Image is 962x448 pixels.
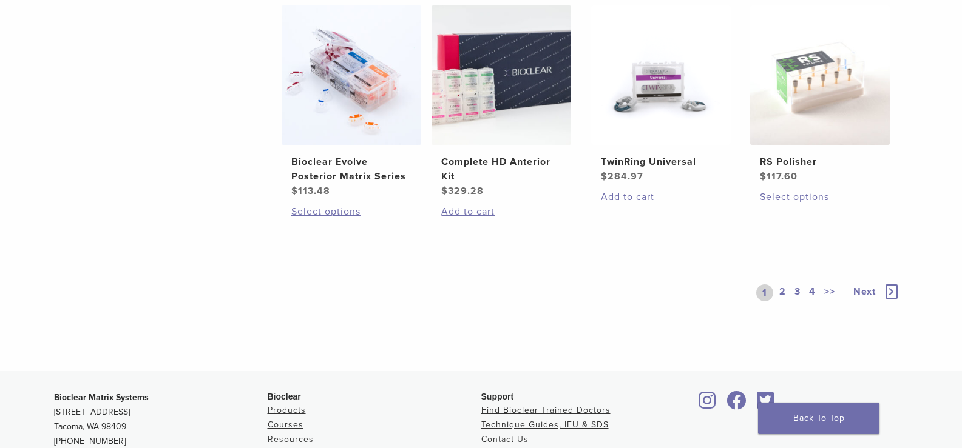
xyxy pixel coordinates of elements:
bdi: 284.97 [601,170,643,182]
span: $ [291,185,298,197]
a: Add to cart: “Complete HD Anterior Kit” [441,204,561,219]
h2: Bioclear Evolve Posterior Matrix Series [291,155,412,184]
span: Bioclear [268,392,301,401]
h2: TwinRing Universal [601,155,721,169]
img: Bioclear Evolve Posterior Matrix Series [282,5,421,145]
img: TwinRing Universal [591,5,731,145]
a: Bioclear [753,398,779,410]
img: Complete HD Anterior Kit [432,5,571,145]
a: Courses [268,420,303,430]
a: RS PolisherRS Polisher $117.60 [750,5,891,184]
span: Support [481,392,514,401]
a: Bioclear Evolve Posterior Matrix SeriesBioclear Evolve Posterior Matrix Series $113.48 [281,5,422,198]
span: $ [760,170,767,182]
a: Back To Top [758,403,879,434]
bdi: 113.48 [291,185,330,197]
h2: Complete HD Anterior Kit [441,155,561,184]
bdi: 117.60 [760,170,798,182]
a: Contact Us [481,434,529,444]
a: Products [268,405,306,415]
a: >> [822,284,838,301]
a: TwinRing UniversalTwinRing Universal $284.97 [591,5,732,184]
a: 4 [807,284,818,301]
a: Select options for “Bioclear Evolve Posterior Matrix Series” [291,204,412,219]
bdi: 329.28 [441,185,484,197]
a: 3 [792,284,803,301]
a: Select options for “RS Polisher” [760,190,880,204]
a: 2 [777,284,788,301]
a: Technique Guides, IFU & SDS [481,420,609,430]
span: $ [601,170,608,182]
h2: RS Polisher [760,155,880,169]
span: Next [853,286,876,298]
span: $ [441,185,448,197]
a: Bioclear [723,398,751,410]
a: Bioclear [695,398,720,410]
a: Find Bioclear Trained Doctors [481,405,611,415]
a: Add to cart: “TwinRing Universal” [601,190,721,204]
a: 1 [756,284,773,301]
a: Resources [268,434,314,444]
a: Complete HD Anterior KitComplete HD Anterior Kit $329.28 [431,5,572,198]
strong: Bioclear Matrix Systems [54,392,149,403]
img: RS Polisher [750,5,890,145]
